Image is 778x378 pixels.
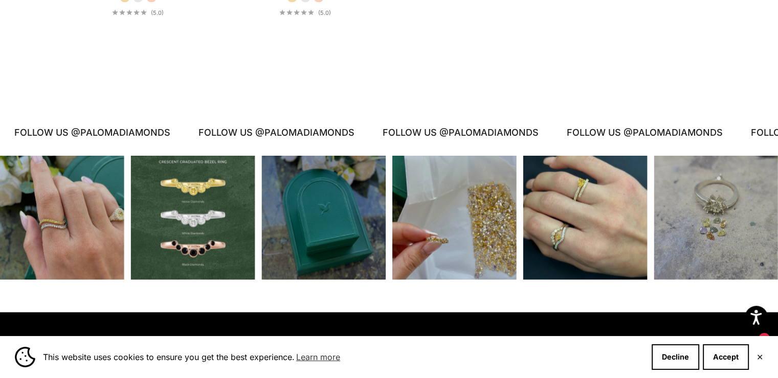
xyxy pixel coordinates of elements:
[392,156,517,280] div: Instagram post opens in a popup
[11,125,167,140] p: FOLLOW US @PALOMADIAMONDS
[654,156,778,280] div: Instagram post opens in a popup
[523,156,647,280] div: Instagram post opens in a popup
[15,347,35,367] img: Cookie banner
[279,9,331,16] a: 5.0 out of 5.0 stars(5.0)
[318,9,331,16] span: (5.0)
[295,349,342,365] a: Learn more
[703,344,749,370] button: Accept
[112,10,147,15] div: 5.0 out of 5.0 stars
[757,354,763,360] button: Close
[195,125,351,140] p: FOLLOW US @PALOMADIAMONDS
[652,344,699,370] button: Decline
[151,9,164,16] span: (5.0)
[279,10,314,15] div: 5.0 out of 5.0 stars
[131,156,255,280] div: Instagram post opens in a popup
[261,156,386,280] div: Instagram post opens in a popup
[563,125,719,140] p: FOLLOW US @PALOMADIAMONDS
[379,125,535,140] p: FOLLOW US @PALOMADIAMONDS
[43,349,643,365] span: This website uses cookies to ensure you get the best experience.
[112,9,164,16] a: 5.0 out of 5.0 stars(5.0)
